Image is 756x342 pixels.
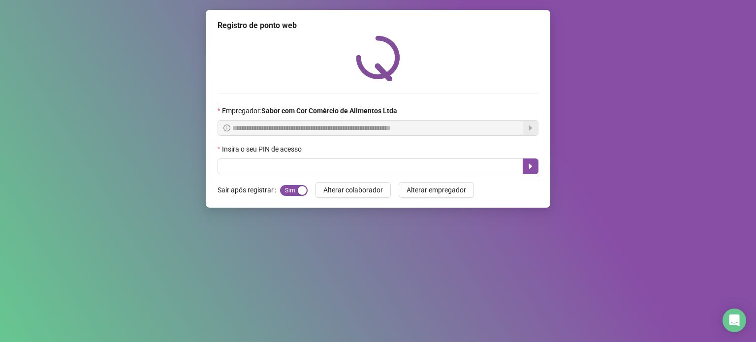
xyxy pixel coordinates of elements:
span: Empregador : [222,105,397,116]
strong: Sabor com Cor Comércio de Alimentos Ltda [261,107,397,115]
span: info-circle [223,124,230,131]
label: Sair após registrar [218,182,280,198]
div: Open Intercom Messenger [723,309,746,332]
img: QRPoint [356,35,400,81]
span: caret-right [527,162,535,170]
span: Alterar empregador [407,185,466,195]
span: Alterar colaborador [323,185,383,195]
button: Alterar empregador [399,182,474,198]
button: Alterar colaborador [315,182,391,198]
div: Registro de ponto web [218,20,538,31]
label: Insira o seu PIN de acesso [218,144,308,155]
